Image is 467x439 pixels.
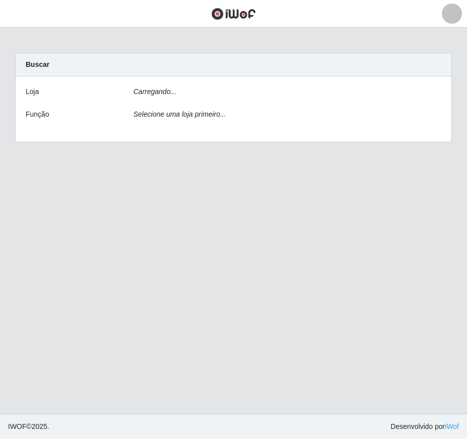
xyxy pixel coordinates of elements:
[211,8,256,20] img: CoreUI Logo
[8,421,49,432] span: © 2025 .
[8,422,27,430] span: IWOF
[26,60,49,68] strong: Buscar
[391,421,459,432] span: Desenvolvido por
[26,109,49,120] label: Função
[445,422,459,430] a: iWof
[26,86,39,97] label: Loja
[133,87,176,96] i: Carregando...
[133,110,226,118] i: Selecione uma loja primeiro...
